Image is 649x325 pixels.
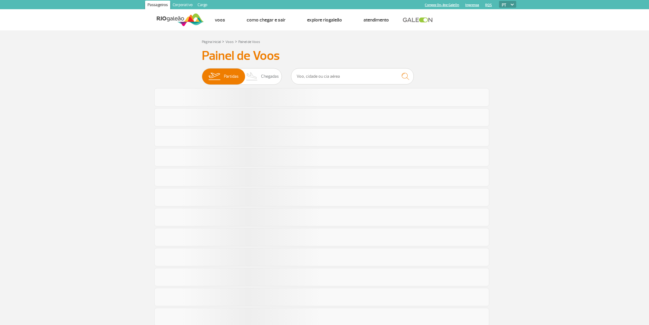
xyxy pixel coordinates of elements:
[145,1,170,10] a: Passageiros
[215,17,225,23] a: Voos
[195,1,210,10] a: Cargo
[238,40,260,44] a: Painel de Voos
[170,1,195,10] a: Corporativo
[202,48,447,64] h3: Painel de Voos
[225,40,234,44] a: Voos
[465,3,479,7] a: Imprensa
[291,68,414,84] input: Voo, cidade ou cia aérea
[224,69,239,84] span: Partidas
[261,69,279,84] span: Chegadas
[243,69,261,84] img: slider-desembarque
[222,38,224,45] a: >
[202,40,221,44] a: Página Inicial
[205,69,224,84] img: slider-embarque
[425,3,459,7] a: Compra On-line GaleOn
[485,3,492,7] a: RQS
[235,38,237,45] a: >
[307,17,342,23] a: Explore RIOgaleão
[363,17,389,23] a: Atendimento
[247,17,286,23] a: Como chegar e sair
